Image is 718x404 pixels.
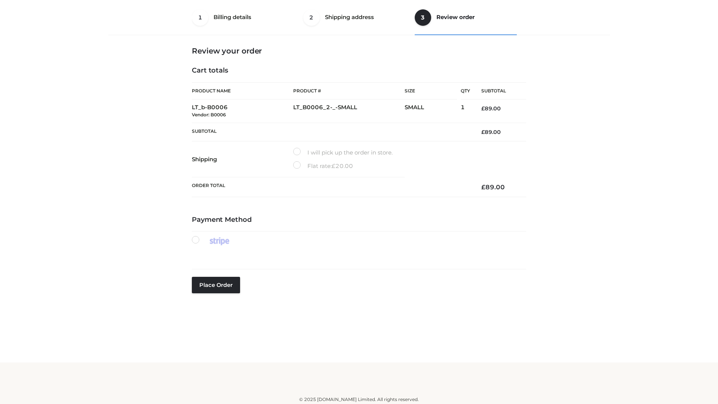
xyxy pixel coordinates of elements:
label: I will pick up the order in store. [293,148,393,157]
td: 1 [461,100,470,123]
td: LT_B0006_2-_-SMALL [293,100,405,123]
bdi: 89.00 [481,105,501,112]
span: £ [481,183,485,191]
th: Size [405,83,457,100]
th: Product # [293,82,405,100]
bdi: 20.00 [332,162,353,169]
h4: Payment Method [192,216,526,224]
th: Shipping [192,141,293,177]
span: £ [332,162,335,169]
td: LT_b-B0006 [192,100,293,123]
div: © 2025 [DOMAIN_NAME] Limited. All rights reserved. [111,396,607,403]
label: Flat rate: [293,161,353,171]
bdi: 89.00 [481,129,501,135]
small: Vendor: B0006 [192,112,226,117]
th: Qty [461,82,470,100]
th: Subtotal [192,123,470,141]
td: SMALL [405,100,461,123]
button: Place order [192,277,240,293]
span: £ [481,129,485,135]
bdi: 89.00 [481,183,505,191]
h3: Review your order [192,46,526,55]
th: Subtotal [470,83,526,100]
h4: Cart totals [192,67,526,75]
span: £ [481,105,485,112]
th: Order Total [192,177,470,197]
th: Product Name [192,82,293,100]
